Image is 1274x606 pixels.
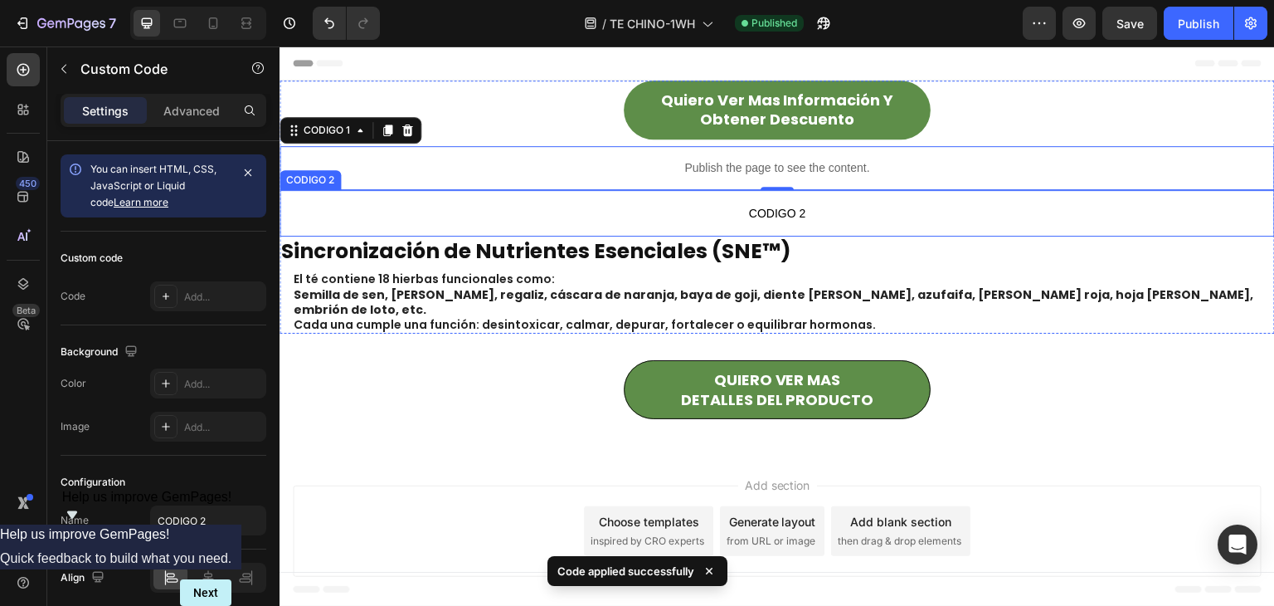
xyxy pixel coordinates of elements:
p: Settings [82,102,129,120]
div: Add... [184,290,262,305]
div: Undo/Redo [313,7,380,40]
div: Open Intercom Messenger [1218,525,1257,564]
a: Learn more [114,196,168,208]
div: Color [61,376,86,391]
button: Show survey - Help us improve GemPages! [62,490,232,525]
span: inspired by CRO experts [311,487,425,502]
div: Choose templates [319,467,420,484]
a: QUIERO VER MASDETALLES DEL PRODUCTO [344,314,651,373]
div: Add blank section [571,467,672,484]
button: 7 [7,7,124,40]
p: Custom Code [80,59,221,79]
span: Save [1116,17,1144,31]
span: Add section [459,430,537,447]
div: Add... [184,420,262,435]
span: / [602,15,606,32]
span: Help us improve GemPages! [62,490,232,504]
div: Beta [12,304,40,317]
span: Published [751,16,797,31]
div: Image [61,419,90,434]
button: Publish [1164,7,1233,40]
div: 450 [16,177,40,190]
div: Custom code [61,251,123,266]
button: Save [1102,7,1157,40]
p: Code applied successfully [557,563,694,579]
div: Background [61,341,141,364]
span: TE CHINO-1WH [610,15,695,32]
span: You can insert HTML, CSS, JavaScript or Liquid code [90,163,216,208]
p: Advanced [163,102,220,120]
div: Generate layout [450,467,537,484]
p: QUIERO VER MAS DETALLES DEL PRODUCTO [401,324,595,363]
div: Publish [1178,15,1219,32]
span: from URL or image [447,487,536,502]
div: Configuration [61,475,125,490]
iframe: Design area [280,46,1274,606]
div: Add... [184,377,262,392]
span: then drag & drop elements [558,487,682,502]
p: 7 [109,13,116,33]
div: Code [61,289,85,304]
